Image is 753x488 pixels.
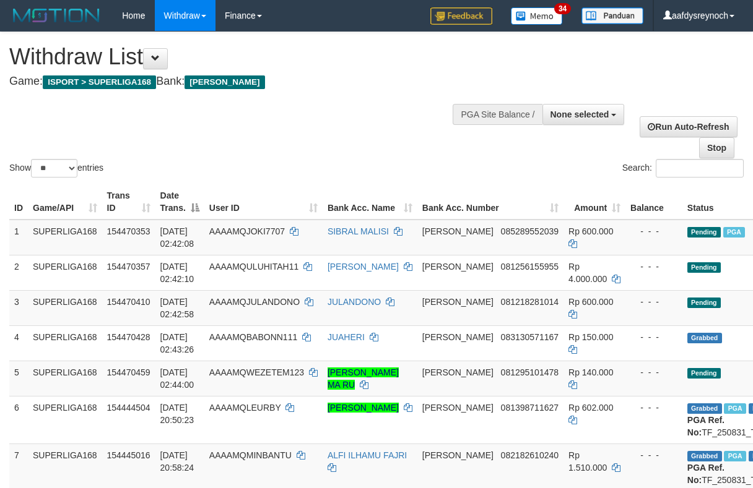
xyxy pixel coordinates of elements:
span: [DATE] 02:42:08 [160,226,194,249]
div: - - - [630,366,677,379]
span: Pending [687,227,721,238]
span: Rp 602.000 [568,403,613,413]
td: 4 [9,325,28,361]
span: [PERSON_NAME] [422,262,494,272]
span: Copy 081295101478 to clipboard [501,367,559,377]
span: Marked by aafheankoy [724,451,746,461]
span: AAAAMQJOKI7707 [209,226,285,236]
div: - - - [630,225,677,238]
span: AAAAMQWEZETEM123 [209,367,304,377]
span: 154470353 [107,226,150,236]
span: AAAAMQLEURBY [209,403,281,413]
img: panduan.png [581,7,643,24]
th: User ID: activate to sort column ascending [204,184,323,220]
span: AAAAMQJULANDONO [209,297,300,307]
a: [PERSON_NAME] MA RU [328,367,399,390]
td: 2 [9,255,28,290]
label: Search: [622,159,744,178]
img: MOTION_logo.png [9,6,103,25]
span: [DATE] 02:43:26 [160,332,194,354]
span: [PERSON_NAME] [422,297,494,307]
span: [PERSON_NAME] [422,403,494,413]
th: Game/API: activate to sort column ascending [28,184,102,220]
span: Rp 150.000 [568,332,613,342]
span: Grabbed [687,451,722,461]
span: [PERSON_NAME] [422,226,494,236]
div: - - - [630,260,677,273]
span: Rp 140.000 [568,367,613,377]
h4: Game: Bank: [9,75,490,88]
span: AAAAMQBABONN111 [209,332,297,342]
b: PGA Ref. No: [687,415,725,437]
span: Marked by aafheankoy [723,227,745,238]
th: Bank Acc. Number: activate to sort column ascending [417,184,564,220]
td: 6 [9,396,28,443]
div: PGA Site Balance / [453,104,542,125]
span: Copy 081218281014 to clipboard [501,297,559,307]
div: - - - [630,401,677,414]
span: [PERSON_NAME] [422,367,494,377]
td: SUPERLIGA168 [28,255,102,290]
td: SUPERLIGA168 [28,325,102,361]
a: [PERSON_NAME] [328,262,399,272]
span: [DATE] 02:44:00 [160,367,194,390]
a: [PERSON_NAME] [328,403,399,413]
td: SUPERLIGA168 [28,290,102,325]
span: Copy 081398711627 to clipboard [501,403,559,413]
span: Rp 600.000 [568,297,613,307]
th: ID [9,184,28,220]
span: Copy 085289552039 to clipboard [501,226,559,236]
td: SUPERLIGA168 [28,396,102,443]
a: JUAHERI [328,332,365,342]
span: Pending [687,262,721,273]
span: [DATE] 02:42:10 [160,262,194,284]
div: - - - [630,331,677,343]
span: Rp 4.000.000 [568,262,607,284]
span: Rp 600.000 [568,226,613,236]
span: Copy 081256155955 to clipboard [501,262,559,272]
span: Marked by aafounsreynich [724,403,746,414]
th: Amount: activate to sort column ascending [564,184,625,220]
td: SUPERLIGA168 [28,361,102,396]
td: SUPERLIGA168 [28,220,102,255]
a: Run Auto-Refresh [640,116,737,137]
b: PGA Ref. No: [687,463,725,485]
a: Stop [699,137,734,158]
span: 154470357 [107,262,150,272]
span: Copy 082182610240 to clipboard [501,450,559,460]
span: [DATE] 02:42:58 [160,297,194,319]
span: 154470410 [107,297,150,307]
span: None selected [551,109,609,119]
th: Balance [625,184,682,220]
th: Date Trans.: activate to sort column descending [155,184,204,220]
select: Showentries [31,159,77,178]
span: [DATE] 20:50:23 [160,403,194,425]
span: [DATE] 20:58:24 [160,450,194,473]
div: - - - [630,449,677,461]
span: [PERSON_NAME] [422,450,494,460]
span: Pending [687,368,721,379]
a: SIBRAL MALISI [328,226,389,236]
span: 154470428 [107,332,150,342]
td: 1 [9,220,28,255]
img: Button%20Memo.svg [511,7,563,25]
div: - - - [630,296,677,308]
span: [PERSON_NAME] [422,332,494,342]
td: 3 [9,290,28,325]
span: 34 [554,3,571,14]
th: Bank Acc. Name: activate to sort column ascending [323,184,417,220]
span: [PERSON_NAME] [185,75,264,89]
td: 5 [9,361,28,396]
span: AAAAMQMINBANTU [209,450,292,460]
span: 154470459 [107,367,150,377]
label: Show entries [9,159,103,178]
button: None selected [542,104,625,125]
a: ALFI ILHAMU FAJRI [328,450,407,460]
a: JULANDONO [328,297,381,307]
span: Grabbed [687,403,722,414]
span: Grabbed [687,333,722,343]
span: Copy 083130571167 to clipboard [501,332,559,342]
h1: Withdraw List [9,45,490,69]
img: Feedback.jpg [430,7,492,25]
input: Search: [656,159,744,178]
